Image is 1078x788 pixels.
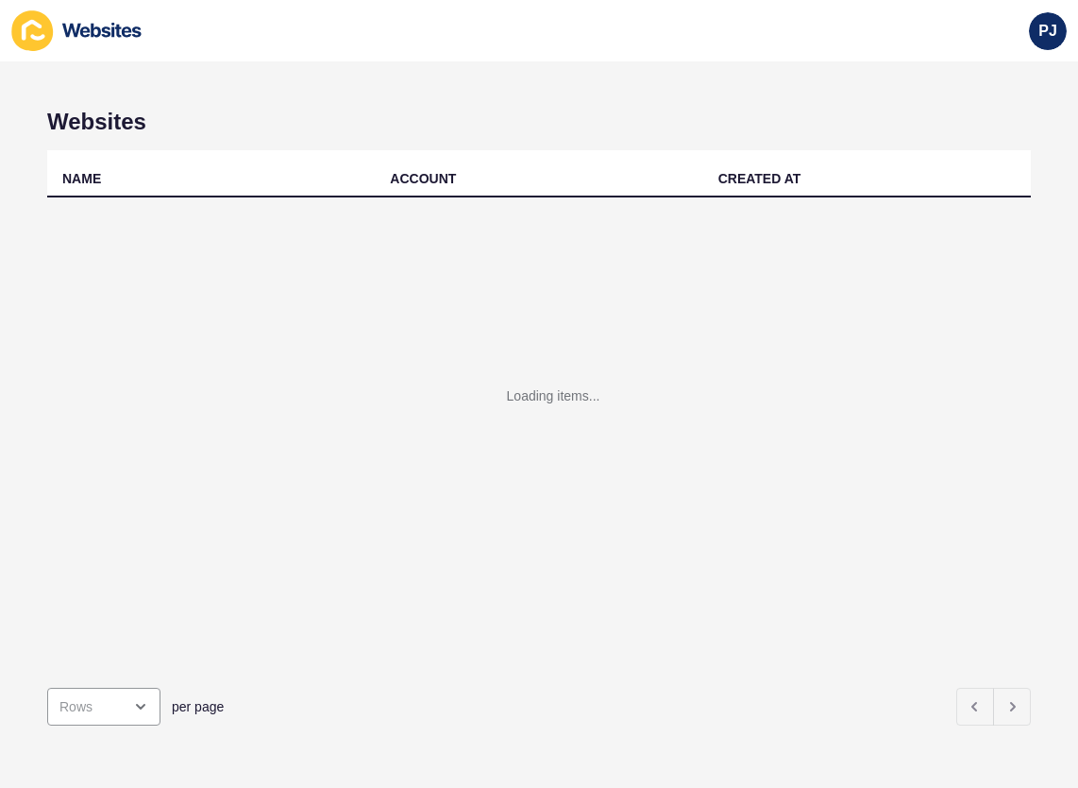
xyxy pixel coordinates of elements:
[718,169,801,188] div: CREATED AT
[47,109,1031,135] h1: Websites
[390,169,456,188] div: ACCOUNT
[62,169,101,188] div: NAME
[47,688,160,726] div: open menu
[507,386,600,405] div: Loading items...
[1038,22,1057,41] span: PJ
[172,697,224,716] span: per page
